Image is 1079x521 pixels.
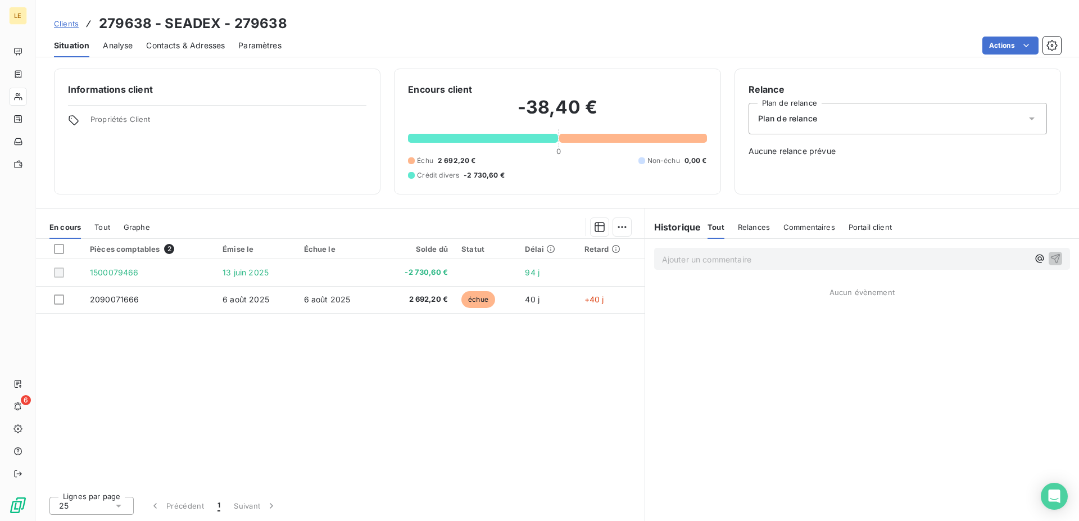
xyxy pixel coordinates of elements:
[708,223,724,232] span: Tout
[304,244,371,253] div: Échue le
[438,156,476,166] span: 2 692,20 €
[9,7,27,25] div: LE
[408,96,706,130] h2: -38,40 €
[90,295,139,304] span: 2090071666
[829,288,895,297] span: Aucun évènement
[143,494,211,518] button: Précédent
[849,223,892,232] span: Portail client
[54,18,79,29] a: Clients
[758,113,817,124] span: Plan de relance
[103,40,133,51] span: Analyse
[783,223,835,232] span: Commentaires
[59,500,69,511] span: 25
[146,40,225,51] span: Contacts & Adresses
[223,244,290,253] div: Émise le
[645,220,701,234] h6: Historique
[223,268,269,277] span: 13 juin 2025
[54,40,89,51] span: Situation
[238,40,282,51] span: Paramètres
[124,223,150,232] span: Graphe
[461,291,495,308] span: échue
[217,500,220,511] span: 1
[749,146,1047,157] span: Aucune relance prévue
[417,156,433,166] span: Échu
[408,83,472,96] h6: Encours client
[99,13,287,34] h3: 279638 - SEADEX - 279638
[385,244,448,253] div: Solde dû
[525,268,539,277] span: 94 j
[584,244,638,253] div: Retard
[94,223,110,232] span: Tout
[647,156,680,166] span: Non-échu
[227,494,284,518] button: Suivant
[385,294,448,305] span: 2 692,20 €
[684,156,707,166] span: 0,00 €
[461,244,511,253] div: Statut
[211,494,227,518] button: 1
[49,223,81,232] span: En cours
[584,295,604,304] span: +40 j
[982,37,1039,55] button: Actions
[464,170,505,180] span: -2 730,60 €
[1041,483,1068,510] div: Open Intercom Messenger
[90,268,139,277] span: 1500079466
[417,170,459,180] span: Crédit divers
[9,496,27,514] img: Logo LeanPay
[749,83,1047,96] h6: Relance
[223,295,269,304] span: 6 août 2025
[304,295,351,304] span: 6 août 2025
[21,395,31,405] span: 6
[385,267,448,278] span: -2 730,60 €
[525,295,539,304] span: 40 j
[90,115,366,130] span: Propriétés Client
[556,147,561,156] span: 0
[738,223,770,232] span: Relances
[164,244,174,254] span: 2
[68,83,366,96] h6: Informations client
[525,244,570,253] div: Délai
[90,244,209,254] div: Pièces comptables
[54,19,79,28] span: Clients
